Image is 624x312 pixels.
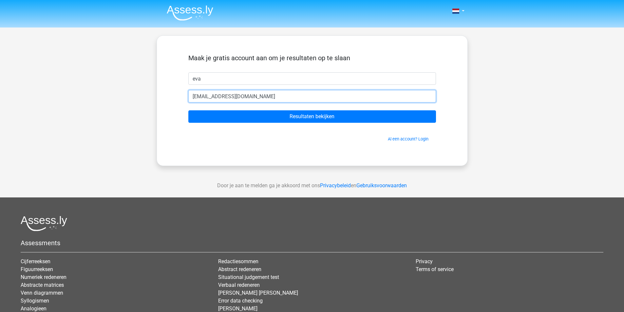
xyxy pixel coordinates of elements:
a: [PERSON_NAME] [218,305,257,312]
h5: Maak je gratis account aan om je resultaten op te slaan [188,54,436,62]
a: Verbaal redeneren [218,282,260,288]
a: Situational judgement test [218,274,279,280]
a: Abstracte matrices [21,282,64,288]
a: [PERSON_NAME] [PERSON_NAME] [218,290,298,296]
a: Cijferreeksen [21,258,50,265]
a: Privacy [416,258,433,265]
input: Voornaam [188,72,436,85]
a: Al een account? Login [388,137,428,141]
a: Numeriek redeneren [21,274,66,280]
a: Figuurreeksen [21,266,53,272]
a: Gebruiksvoorwaarden [356,182,407,189]
a: Error data checking [218,298,263,304]
a: Privacybeleid [320,182,351,189]
a: Redactiesommen [218,258,258,265]
a: Terms of service [416,266,454,272]
a: Abstract redeneren [218,266,261,272]
img: Assessly [167,5,213,21]
a: Venn diagrammen [21,290,63,296]
a: Analogieen [21,305,47,312]
a: Syllogismen [21,298,49,304]
input: Resultaten bekijken [188,110,436,123]
input: Email [188,90,436,102]
img: Assessly logo [21,216,67,231]
h5: Assessments [21,239,603,247]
